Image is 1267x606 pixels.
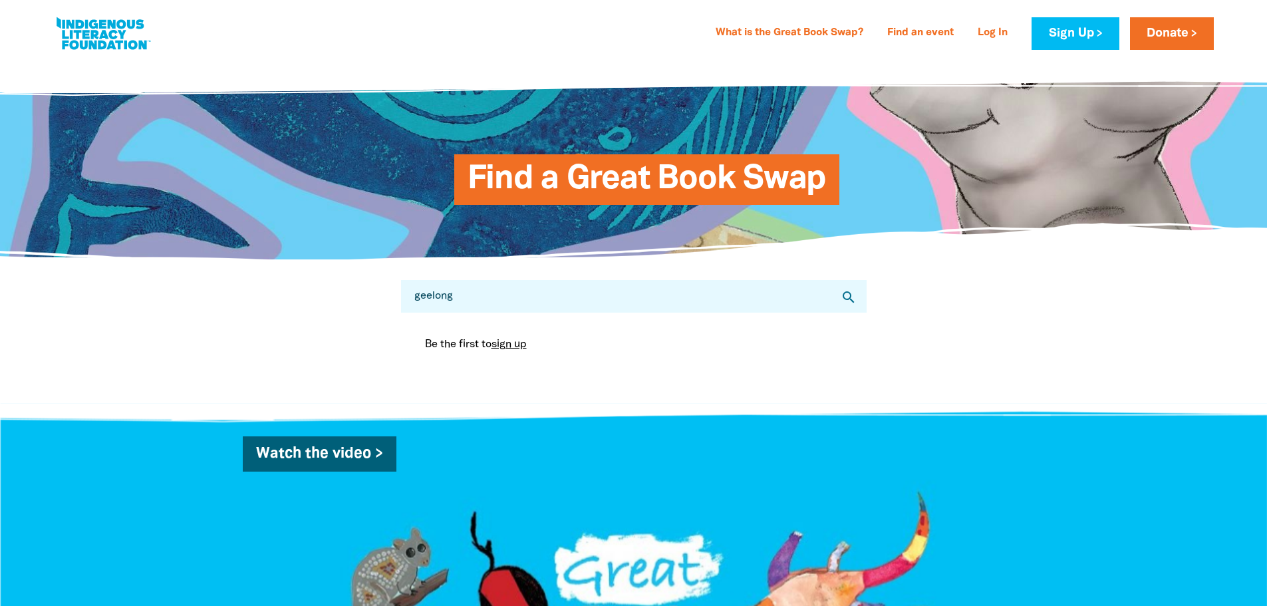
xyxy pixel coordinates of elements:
a: What is the Great Book Swap? [708,23,871,44]
span: Find a Great Book Swap [468,164,827,205]
a: sign up [492,340,527,349]
i: search [841,289,857,305]
div: Paginated content [414,326,853,363]
div: Be the first to [414,326,853,363]
a: Watch the video > [243,436,396,472]
a: Donate [1130,17,1214,50]
a: Log In [970,23,1016,44]
a: Sign Up [1032,17,1119,50]
a: Find an event [879,23,962,44]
